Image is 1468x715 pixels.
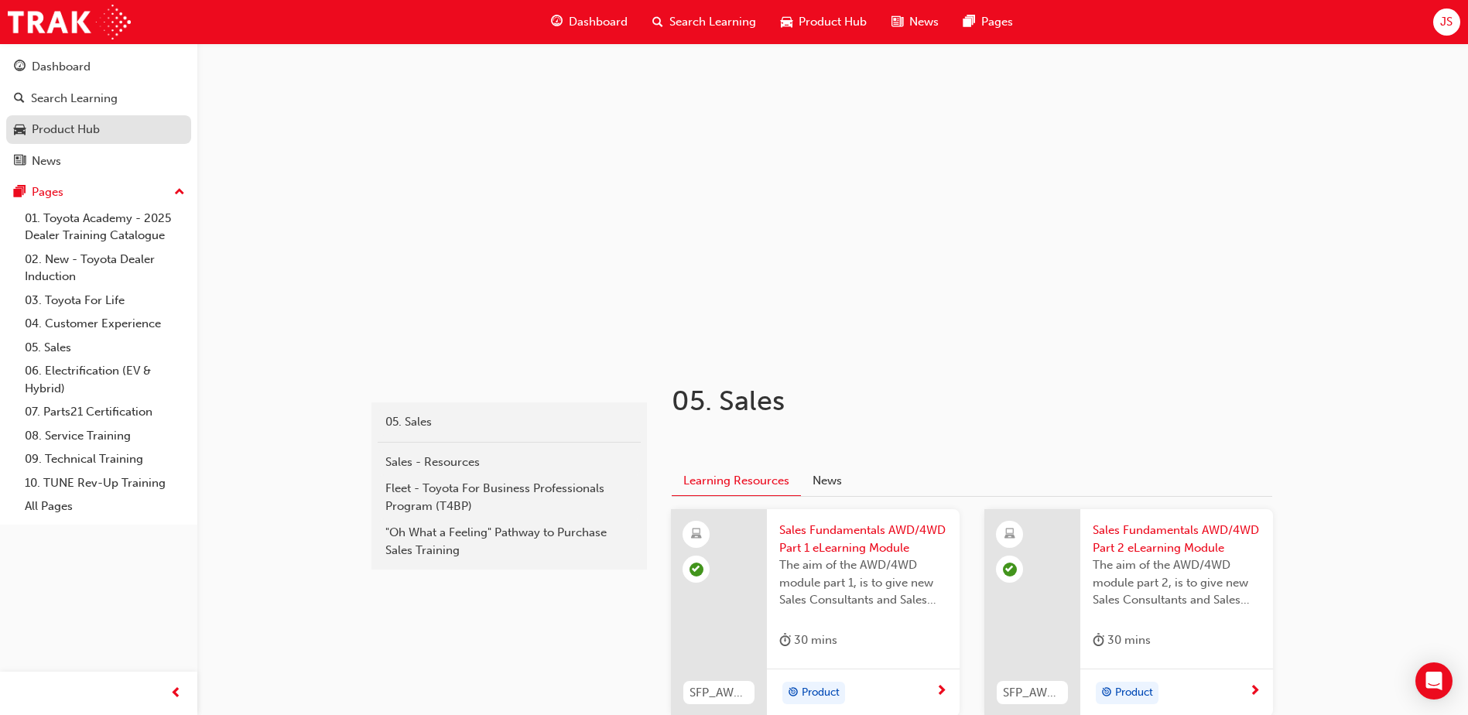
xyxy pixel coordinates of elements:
div: Pages [32,183,63,201]
div: Search Learning [31,90,118,108]
button: Pages [6,178,191,207]
span: next-icon [936,685,947,699]
a: News [6,147,191,176]
div: 30 mins [779,631,837,650]
a: search-iconSearch Learning [640,6,768,38]
span: guage-icon [551,12,563,32]
span: car-icon [781,12,792,32]
span: Sales Fundamentals AWD/4WD Part 2 eLearning Module [1093,522,1261,556]
a: car-iconProduct Hub [768,6,879,38]
button: Learning Resources [672,467,801,497]
div: Product Hub [32,121,100,139]
div: "Oh What a Feeling" Pathway to Purchase Sales Training [385,524,633,559]
a: 07. Parts21 Certification [19,400,191,424]
span: JS [1440,13,1453,31]
img: Trak [8,5,131,39]
a: 05. Sales [19,336,191,360]
span: News [909,13,939,31]
span: SFP_AWD_4WD_P1 [690,684,748,702]
div: 30 mins [1093,631,1151,650]
a: pages-iconPages [951,6,1025,38]
a: Fleet - Toyota For Business Professionals Program (T4BP) [378,475,641,519]
a: 10. TUNE Rev-Up Training [19,471,191,495]
span: car-icon [14,123,26,137]
a: 09. Technical Training [19,447,191,471]
h1: 05. Sales [672,384,1179,418]
span: pages-icon [14,186,26,200]
span: learningRecordVerb_COMPLETE-icon [690,563,703,576]
a: 06. Electrification (EV & Hybrid) [19,359,191,400]
span: The aim of the AWD/4WD module part 1, is to give new Sales Consultants and Sales Professionals an... [779,556,947,609]
span: Dashboard [569,13,628,31]
span: target-icon [1101,683,1112,703]
span: next-icon [1249,685,1261,699]
span: Search Learning [669,13,756,31]
button: News [801,467,854,496]
span: duration-icon [1093,631,1104,650]
a: Search Learning [6,84,191,113]
a: 02. New - Toyota Dealer Induction [19,248,191,289]
span: The aim of the AWD/4WD module part 2, is to give new Sales Consultants and Sales Professionals an... [1093,556,1261,609]
span: search-icon [14,92,25,106]
span: learningRecordVerb_COMPLETE-icon [1003,563,1017,576]
a: 04. Customer Experience [19,312,191,336]
a: All Pages [19,494,191,518]
span: duration-icon [779,631,791,650]
span: news-icon [891,12,903,32]
span: SFP_AWD_4WD_P2 [1003,684,1062,702]
a: 01. Toyota Academy - 2025 Dealer Training Catalogue [19,207,191,248]
div: Dashboard [32,58,91,76]
span: guage-icon [14,60,26,74]
a: Product Hub [6,115,191,144]
span: Pages [981,13,1013,31]
a: 08. Service Training [19,424,191,448]
a: guage-iconDashboard [539,6,640,38]
span: Product Hub [799,13,867,31]
a: Dashboard [6,53,191,81]
div: Open Intercom Messenger [1415,662,1453,700]
div: 05. Sales [385,413,633,431]
div: News [32,152,61,170]
span: learningResourceType_ELEARNING-icon [691,525,702,545]
span: up-icon [174,183,185,203]
span: Product [802,684,840,702]
span: search-icon [652,12,663,32]
span: pages-icon [963,12,975,32]
button: JS [1433,9,1460,36]
a: "Oh What a Feeling" Pathway to Purchase Sales Training [378,519,641,563]
a: 05. Sales [378,409,641,436]
span: target-icon [788,683,799,703]
button: DashboardSearch LearningProduct HubNews [6,50,191,178]
a: 03. Toyota For Life [19,289,191,313]
span: news-icon [14,155,26,169]
span: learningResourceType_ELEARNING-icon [1004,525,1015,545]
a: news-iconNews [879,6,951,38]
span: prev-icon [170,684,182,703]
a: Sales - Resources [378,449,641,476]
div: Sales - Resources [385,453,633,471]
span: Sales Fundamentals AWD/4WD Part 1 eLearning Module [779,522,947,556]
div: Fleet - Toyota For Business Professionals Program (T4BP) [385,480,633,515]
span: Product [1115,684,1153,702]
